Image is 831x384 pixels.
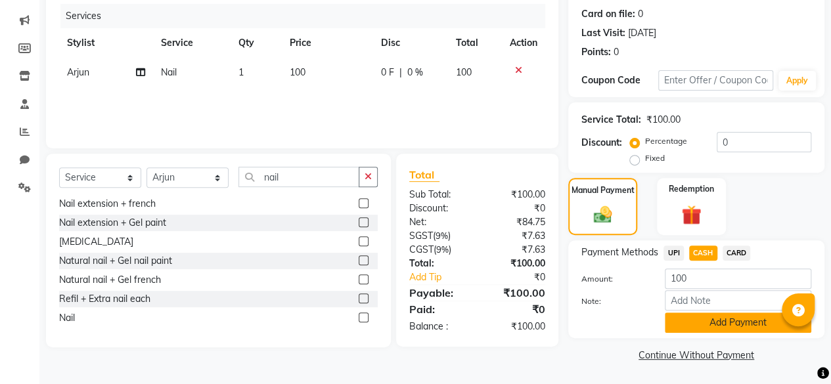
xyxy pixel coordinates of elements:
[628,26,656,40] div: [DATE]
[456,66,472,78] span: 100
[399,285,478,301] div: Payable:
[59,216,166,230] div: Nail extension + Gel paint
[646,113,681,127] div: ₹100.00
[59,292,150,306] div: Refil + Extra nail each
[59,311,75,325] div: Nail
[231,28,282,58] th: Qty
[689,245,717,261] span: CASH
[399,229,478,243] div: ( )
[161,66,177,78] span: Nail
[658,70,773,91] input: Enter Offer / Coupon Code
[581,113,641,127] div: Service Total:
[59,28,153,58] th: Stylist
[399,320,478,333] div: Balance :
[669,183,714,195] label: Redemption
[59,273,161,287] div: Natural nail + Gel french
[59,235,133,249] div: [MEDICAL_DATA]
[59,197,156,211] div: Nail extension + french
[477,188,555,202] div: ₹100.00
[665,290,811,310] input: Add Note
[581,245,658,259] span: Payment Methods
[675,203,707,227] img: _gift.svg
[436,244,449,255] span: 9%
[502,28,545,58] th: Action
[572,273,655,285] label: Amount:
[477,202,555,215] div: ₹0
[399,301,478,317] div: Paid:
[67,66,89,78] span: Arjun
[409,244,434,255] span: CGST
[614,45,619,59] div: 0
[381,66,394,79] span: 0 F
[490,270,555,284] div: ₹0
[645,152,665,164] label: Fixed
[477,215,555,229] div: ₹84.75
[477,320,555,333] div: ₹100.00
[477,285,555,301] div: ₹100.00
[238,167,359,187] input: Search or Scan
[399,202,478,215] div: Discount:
[448,28,502,58] th: Total
[399,243,478,257] div: ( )
[581,136,622,150] div: Discount:
[477,229,555,243] div: ₹7.63
[723,245,751,261] span: CARD
[572,184,635,196] label: Manual Payment
[572,295,655,307] label: Note:
[581,74,658,87] div: Coupon Code
[778,71,816,91] button: Apply
[409,230,433,242] span: SGST
[665,312,811,333] button: Add Payment
[588,204,618,225] img: _cash.svg
[409,168,439,182] span: Total
[399,257,478,270] div: Total:
[645,135,687,147] label: Percentage
[581,7,635,21] div: Card on file:
[477,301,555,317] div: ₹0
[399,215,478,229] div: Net:
[638,7,643,21] div: 0
[59,254,172,268] div: Natural nail + Gel nail paint
[436,230,448,241] span: 9%
[153,28,230,58] th: Service
[282,28,373,58] th: Price
[290,66,305,78] span: 100
[407,66,423,79] span: 0 %
[238,66,244,78] span: 1
[581,26,625,40] div: Last Visit:
[477,243,555,257] div: ₹7.63
[665,268,811,289] input: Amount
[373,28,448,58] th: Disc
[663,245,684,261] span: UPI
[399,270,490,284] a: Add Tip
[60,4,555,28] div: Services
[477,257,555,270] div: ₹100.00
[571,349,822,362] a: Continue Without Payment
[399,66,402,79] span: |
[399,188,478,202] div: Sub Total:
[581,45,611,59] div: Points:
